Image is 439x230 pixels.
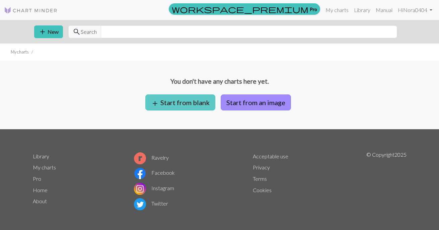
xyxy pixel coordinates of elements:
[11,49,29,55] li: My charts
[134,169,175,176] a: Facebook
[33,187,48,193] a: Home
[134,154,169,161] a: Ravelry
[253,164,270,170] a: Privacy
[39,27,47,36] span: add
[134,200,168,207] a: Twitter
[253,187,272,193] a: Cookies
[395,3,435,17] a: HiNora0404
[221,94,291,110] button: Start from an image
[253,153,288,159] a: Acceptable use
[134,167,146,179] img: Facebook logo
[33,164,56,170] a: My charts
[351,3,373,17] a: Library
[366,151,407,212] p: © Copyright 2025
[373,3,395,17] a: Manual
[73,27,81,36] span: search
[169,3,320,15] a: Pro
[33,198,47,204] a: About
[134,185,174,191] a: Instagram
[253,175,267,182] a: Terms
[134,198,146,210] img: Twitter logo
[151,99,159,108] span: add
[145,94,215,110] button: Start from blank
[172,4,308,14] span: workspace_premium
[218,98,294,105] a: Start from an image
[33,175,41,182] a: Pro
[33,153,49,159] a: Library
[134,183,146,195] img: Instagram logo
[323,3,351,17] a: My charts
[81,28,97,36] span: Search
[34,25,63,38] button: New
[4,6,58,14] img: Logo
[134,152,146,164] img: Ravelry logo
